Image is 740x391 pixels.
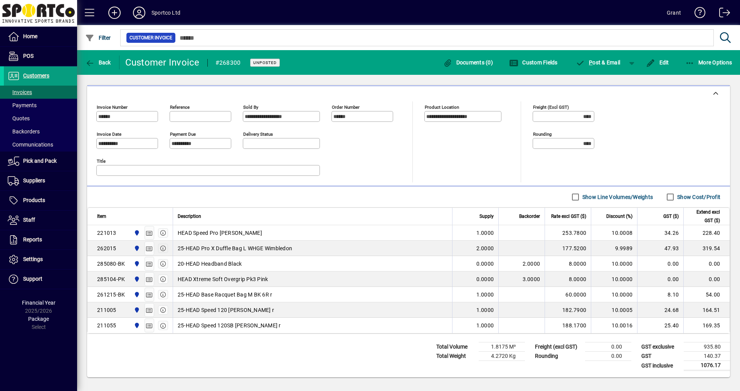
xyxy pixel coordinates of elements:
[479,352,525,361] td: 4.2720 Kg
[684,342,730,352] td: 935.80
[713,2,730,27] a: Logout
[585,342,631,352] td: 0.00
[581,193,653,201] label: Show Line Volumes/Weights
[591,241,637,256] td: 9.9989
[591,256,637,271] td: 10.0000
[83,31,113,45] button: Filter
[476,275,494,283] span: 0.0000
[683,225,730,241] td: 228.40
[476,322,494,329] span: 1.0000
[476,229,494,237] span: 1.0000
[646,59,669,66] span: Edit
[332,104,360,110] mat-label: Order number
[23,276,42,282] span: Support
[132,244,141,253] span: Sportco Ltd Warehouse
[132,306,141,314] span: Sportco Ltd Warehouse
[132,290,141,299] span: Sportco Ltd Warehouse
[591,318,637,333] td: 10.0016
[8,128,40,135] span: Backorders
[576,59,621,66] span: ost & Email
[4,27,77,46] a: Home
[425,104,459,110] mat-label: Product location
[4,250,77,269] a: Settings
[129,34,172,42] span: Customer Invoice
[4,99,77,112] a: Payments
[97,212,106,221] span: Item
[178,260,242,268] span: 20-HEAD Headband Black
[476,260,494,268] span: 0.0000
[509,59,558,66] span: Custom Fields
[170,131,196,137] mat-label: Payment due
[550,291,586,298] div: 60.0000
[97,229,116,237] div: 221013
[523,260,540,268] span: 2.0000
[4,86,77,99] a: Invoices
[683,318,730,333] td: 169.35
[4,211,77,230] a: Staff
[523,275,540,283] span: 3.0000
[102,6,127,20] button: Add
[243,104,258,110] mat-label: Sold by
[4,112,77,125] a: Quotes
[533,131,552,137] mat-label: Rounding
[683,241,730,256] td: 319.54
[606,212,632,221] span: Discount (%)
[550,260,586,268] div: 8.0000
[683,56,734,69] button: More Options
[432,342,479,352] td: Total Volume
[551,212,586,221] span: Rate excl GST ($)
[215,57,241,69] div: #268300
[178,229,262,237] span: HEAD Speed Pro [PERSON_NAME]
[8,89,32,95] span: Invoices
[550,275,586,283] div: 8.0000
[637,271,683,287] td: 0.00
[479,212,494,221] span: Supply
[132,260,141,268] span: Sportco Ltd Warehouse
[132,229,141,237] span: Sportco Ltd Warehouse
[97,158,106,164] mat-label: Title
[644,56,671,69] button: Edit
[253,60,277,65] span: Unposted
[585,352,631,361] td: 0.00
[151,7,180,19] div: Sportco Ltd
[4,270,77,289] a: Support
[127,6,151,20] button: Profile
[4,171,77,190] a: Suppliers
[4,230,77,249] a: Reports
[23,236,42,243] span: Reports
[97,244,116,252] div: 262015
[8,102,37,108] span: Payments
[443,59,493,66] span: Documents (0)
[684,352,730,361] td: 140.37
[531,342,585,352] td: Freight (excl GST)
[637,318,683,333] td: 25.40
[8,115,30,121] span: Quotes
[4,138,77,151] a: Communications
[683,287,730,302] td: 54.00
[23,158,57,164] span: Pick and Pack
[683,271,730,287] td: 0.00
[178,291,272,298] span: 25-HEAD Base Racquet Bag M BK 6R r
[97,104,128,110] mat-label: Invoice number
[476,244,494,252] span: 2.0000
[243,131,273,137] mat-label: Delivery status
[479,342,525,352] td: 1.8175 M³
[4,152,77,171] a: Pick and Pack
[97,275,125,283] div: 285104-PK
[4,125,77,138] a: Backorders
[178,212,201,221] span: Description
[589,59,592,66] span: P
[4,191,77,210] a: Products
[97,291,125,298] div: 261215-BK
[519,212,540,221] span: Backorder
[22,300,55,306] span: Financial Year
[663,212,679,221] span: GST ($)
[683,302,730,318] td: 164.51
[550,306,586,314] div: 182.7900
[591,287,637,302] td: 10.0000
[85,59,111,66] span: Back
[178,244,292,252] span: 25-HEAD Pro X Duffle Bag L WHGE Wimbledon
[132,321,141,330] span: Sportco Ltd Warehouse
[132,275,141,283] span: Sportco Ltd Warehouse
[23,33,37,39] span: Home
